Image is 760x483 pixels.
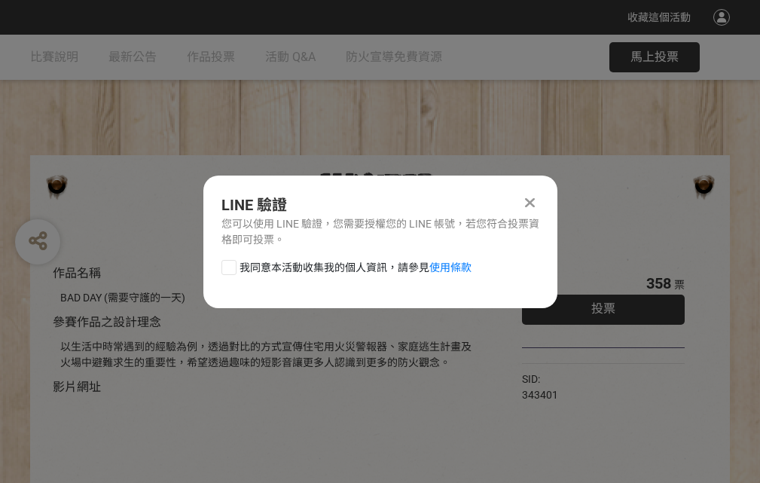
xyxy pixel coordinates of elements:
[60,339,477,371] div: 以生活中時常遇到的經驗為例，透過對比的方式宣傳住宅用火災警報器、家庭逃生計畫及火場中避難求生的重要性，希望透過趣味的短影音讓更多人認識到更多的防火觀念。
[346,50,442,64] span: 防火宣導免費資源
[30,35,78,80] a: 比賽說明
[429,261,472,274] a: 使用條款
[240,260,472,276] span: 我同意本活動收集我的個人資訊，請參見
[609,42,700,72] button: 馬上投票
[53,315,161,329] span: 參賽作品之設計理念
[522,373,558,401] span: SID: 343401
[674,279,685,291] span: 票
[562,371,637,387] iframe: Facebook Share
[646,274,671,292] span: 358
[627,11,691,23] span: 收藏這個活動
[30,50,78,64] span: 比賽說明
[265,35,316,80] a: 活動 Q&A
[187,50,235,64] span: 作品投票
[108,35,157,80] a: 最新公告
[591,301,615,316] span: 投票
[53,266,101,280] span: 作品名稱
[265,50,316,64] span: 活動 Q&A
[221,216,539,248] div: 您可以使用 LINE 驗證，您需要授權您的 LINE 帳號，若您符合投票資格即可投票。
[630,50,679,64] span: 馬上投票
[187,35,235,80] a: 作品投票
[53,380,101,394] span: 影片網址
[221,194,539,216] div: LINE 驗證
[346,35,442,80] a: 防火宣導免費資源
[108,50,157,64] span: 最新公告
[60,290,477,306] div: BAD DAY (需要守護的一天)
